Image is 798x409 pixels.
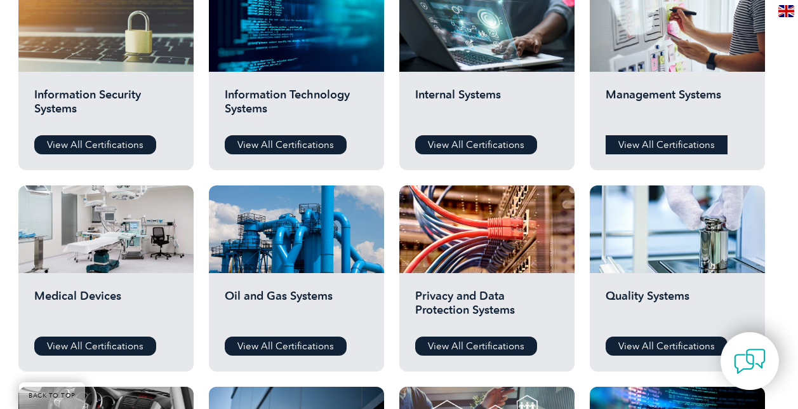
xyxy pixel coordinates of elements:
a: View All Certifications [225,337,347,356]
a: View All Certifications [415,135,537,154]
h2: Internal Systems [415,88,559,126]
h2: Quality Systems [606,289,749,327]
a: View All Certifications [225,135,347,154]
a: View All Certifications [606,337,728,356]
img: contact-chat.png [734,345,766,377]
img: en [778,5,794,17]
h2: Oil and Gas Systems [225,289,368,327]
a: View All Certifications [34,135,156,154]
a: View All Certifications [606,135,728,154]
a: View All Certifications [415,337,537,356]
h2: Information Technology Systems [225,88,368,126]
h2: Information Security Systems [34,88,178,126]
h2: Medical Devices [34,289,178,327]
h2: Privacy and Data Protection Systems [415,289,559,327]
a: BACK TO TOP [19,382,85,409]
h2: Management Systems [606,88,749,126]
a: View All Certifications [34,337,156,356]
